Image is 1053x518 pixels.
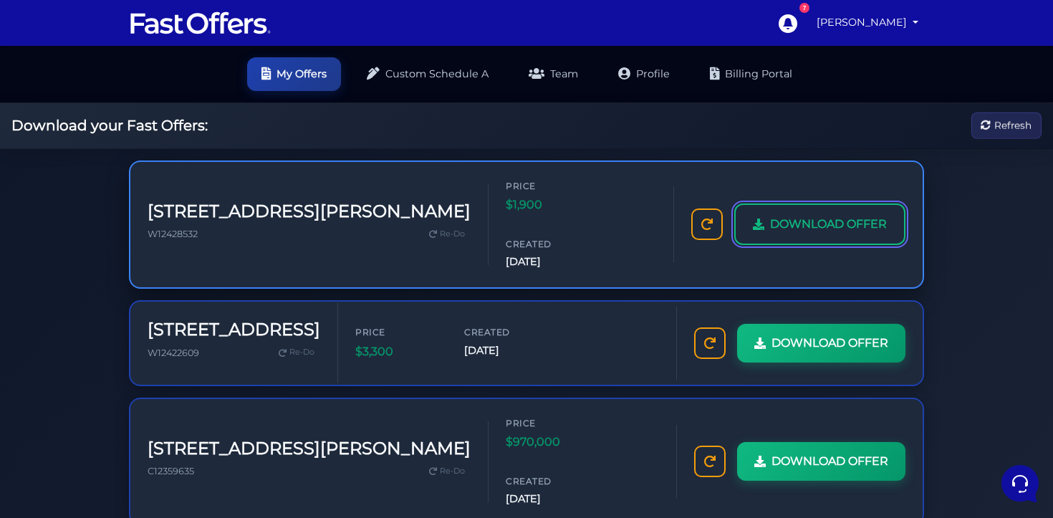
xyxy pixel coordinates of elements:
[11,386,100,419] button: Home
[771,6,804,39] a: 7
[440,465,465,478] span: Re-Do
[771,452,888,471] span: DOWNLOAD OFFER
[23,143,264,172] button: Start a Conversation
[799,3,809,13] div: 7
[23,80,116,92] span: Your Conversations
[11,11,241,57] h2: Hello [PERSON_NAME] 👋
[999,462,1042,505] iframe: Customerly Messenger Launcher
[148,438,471,459] h3: [STREET_ADDRESS][PERSON_NAME]
[23,103,52,132] img: dark
[222,406,241,419] p: Help
[423,462,471,481] a: Re-Do
[440,228,465,241] span: Re-Do
[971,112,1042,139] button: Refresh
[148,201,471,222] h3: [STREET_ADDRESS][PERSON_NAME]
[506,491,592,507] span: [DATE]
[148,229,198,239] span: W12428532
[737,324,905,363] a: DOWNLOAD OFFER
[100,386,188,419] button: Messages
[506,196,592,214] span: $1,900
[187,386,275,419] button: Help
[506,179,592,193] span: Price
[43,406,67,419] p: Home
[148,320,320,340] h3: [STREET_ADDRESS]
[506,254,592,270] span: [DATE]
[423,225,471,244] a: Re-Do
[355,342,441,361] span: $3,300
[696,57,807,91] a: Billing Portal
[123,406,164,419] p: Messages
[23,201,97,212] span: Find an Answer
[464,342,550,359] span: [DATE]
[11,117,208,134] h2: Download your Fast Offers:
[289,346,314,359] span: Re-Do
[148,466,194,476] span: C12359635
[506,474,592,488] span: Created
[994,117,1032,133] span: Refresh
[355,325,441,339] span: Price
[178,201,264,212] a: Open Help Center
[103,152,201,163] span: Start a Conversation
[352,57,503,91] a: Custom Schedule A
[231,80,264,92] a: See all
[604,57,684,91] a: Profile
[734,203,905,245] a: DOWNLOAD OFFER
[737,442,905,481] a: DOWNLOAD OFFER
[506,416,592,430] span: Price
[46,103,74,132] img: dark
[506,237,592,251] span: Created
[148,347,199,358] span: W12422609
[770,215,887,234] span: DOWNLOAD OFFER
[506,433,592,451] span: $970,000
[273,343,320,362] a: Re-Do
[464,325,550,339] span: Created
[514,57,592,91] a: Team
[32,231,234,246] input: Search for an Article...
[247,57,341,91] a: My Offers
[771,334,888,352] span: DOWNLOAD OFFER
[811,9,924,37] a: [PERSON_NAME]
